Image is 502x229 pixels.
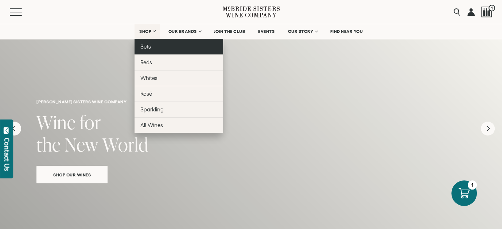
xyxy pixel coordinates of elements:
span: Reds [140,59,152,65]
span: JOIN THE CLUB [214,29,245,34]
a: JOIN THE CLUB [209,24,250,39]
span: OUR STORY [288,29,313,34]
span: Whites [140,75,157,81]
a: Shop Our Wines [36,166,108,183]
button: Next [481,122,495,136]
button: Previous [7,122,21,136]
span: World [102,132,148,157]
span: Shop Our Wines [40,171,104,179]
span: Sets [140,43,151,50]
span: All Wines [140,122,163,128]
span: Sparkling [140,106,164,112]
div: Contact Us [3,138,11,171]
h6: [PERSON_NAME] sisters wine company [36,99,466,104]
a: Rosé [135,86,223,102]
button: Mobile Menu Trigger [10,8,36,16]
a: Whites [135,70,223,86]
span: for [80,110,101,135]
a: All Wines [135,117,223,133]
a: Sets [135,39,223,54]
div: 1 [468,180,477,190]
span: EVENTS [258,29,275,34]
a: OUR STORY [283,24,322,39]
span: the [36,132,61,157]
span: FIND NEAR YOU [330,29,363,34]
a: OUR BRANDS [164,24,206,39]
span: Rosé [140,91,152,97]
a: Reds [135,54,223,70]
a: FIND NEAR YOU [326,24,368,39]
span: Wine [36,110,76,135]
span: New [65,132,98,157]
a: Sparkling [135,102,223,117]
a: SHOP [135,24,160,39]
a: EVENTS [253,24,279,39]
span: 1 [489,5,495,11]
span: SHOP [139,29,152,34]
span: OUR BRANDS [168,29,197,34]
